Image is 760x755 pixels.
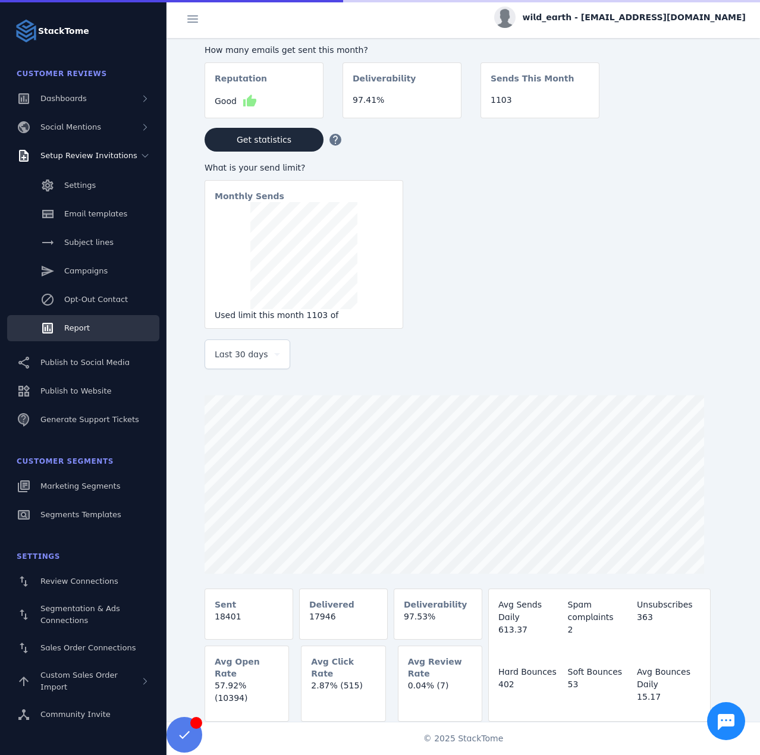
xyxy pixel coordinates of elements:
[498,624,562,636] div: 613.37
[568,666,632,678] div: Soft Bounces
[17,70,107,78] span: Customer Reviews
[40,671,118,691] span: Custom Sales Order Import
[7,258,159,284] a: Campaigns
[64,323,90,332] span: Report
[491,73,574,94] mat-card-subtitle: Sends This Month
[40,94,87,103] span: Dashboards
[498,599,562,624] div: Avg Sends Daily
[7,473,159,499] a: Marketing Segments
[398,680,482,701] mat-card-content: 0.04% (7)
[40,415,139,424] span: Generate Support Tickets
[205,680,288,714] mat-card-content: 57.92% (10394)
[40,358,130,367] span: Publish to Social Media
[7,701,159,728] a: Community Invite
[311,656,375,680] mat-card-subtitle: Avg Click Rate
[40,643,136,652] span: Sales Order Connections
[302,680,385,701] mat-card-content: 2.87% (515)
[40,710,111,719] span: Community Invite
[7,502,159,528] a: Segments Templates
[309,599,354,611] mat-card-subtitle: Delivered
[205,162,403,174] div: What is your send limit?
[523,11,746,24] span: wild_earth - [EMAIL_ADDRESS][DOMAIN_NAME]
[494,7,746,28] button: wild_earth - [EMAIL_ADDRESS][DOMAIN_NAME]
[7,287,159,313] a: Opt-Out Contact
[237,136,291,144] span: Get statistics
[40,151,137,160] span: Setup Review Invitations
[498,666,562,678] div: Hard Bounces
[64,181,96,190] span: Settings
[40,386,111,395] span: Publish to Website
[394,611,482,633] mat-card-content: 97.53%
[404,599,467,611] mat-card-subtitle: Deliverability
[215,347,268,361] span: Last 30 days
[215,73,267,94] mat-card-subtitle: Reputation
[205,611,293,633] mat-card-content: 18401
[205,44,599,56] div: How many emails get sent this month?
[38,25,89,37] strong: StackTome
[7,378,159,404] a: Publish to Website
[64,209,127,218] span: Email templates
[423,732,504,745] span: © 2025 StackTome
[7,407,159,433] a: Generate Support Tickets
[64,238,114,247] span: Subject lines
[637,611,701,624] div: 363
[215,309,393,322] div: Used limit this month 1103 of
[7,229,159,256] a: Subject lines
[408,656,472,680] mat-card-subtitle: Avg Review Rate
[40,122,101,131] span: Social Mentions
[300,611,387,633] mat-card-content: 17946
[243,94,257,108] mat-icon: thumb_up
[40,604,120,625] span: Segmentation & Ads Connections
[215,656,279,680] mat-card-subtitle: Avg Open Rate
[7,568,159,594] a: Review Connections
[637,666,701,691] div: Avg Bounces Daily
[568,678,632,691] div: 53
[215,95,237,108] span: Good
[353,73,416,94] mat-card-subtitle: Deliverability
[481,94,599,116] mat-card-content: 1103
[64,295,128,304] span: Opt-Out Contact
[40,577,118,586] span: Review Connections
[7,172,159,199] a: Settings
[17,457,114,465] span: Customer Segments
[568,599,632,624] div: Spam complaints
[637,691,701,703] div: 15.17
[17,552,60,561] span: Settings
[353,94,451,106] div: 97.41%
[205,128,324,152] button: Get statistics
[494,7,516,28] img: profile.jpg
[7,635,159,661] a: Sales Order Connections
[14,19,38,43] img: Logo image
[40,510,121,519] span: Segments Templates
[7,350,159,376] a: Publish to Social Media
[637,599,701,611] div: Unsubscribes
[64,266,108,275] span: Campaigns
[7,597,159,633] a: Segmentation & Ads Connections
[498,678,562,691] div: 402
[215,599,236,611] mat-card-subtitle: Sent
[7,201,159,227] a: Email templates
[568,624,632,636] div: 2
[215,190,284,202] mat-card-subtitle: Monthly Sends
[40,482,120,490] span: Marketing Segments
[7,315,159,341] a: Report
